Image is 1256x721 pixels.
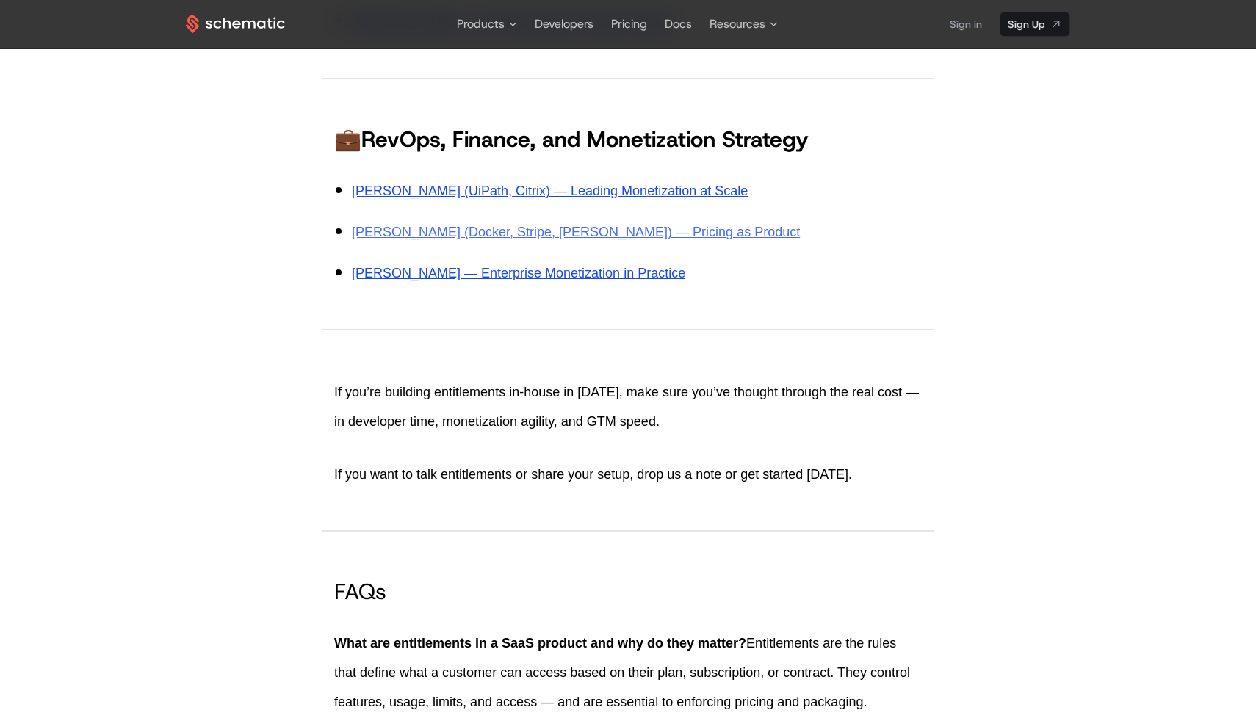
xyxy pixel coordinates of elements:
p: Entitlements are the rules that define what a customer can access based on their plan, subscripti... [334,628,922,717]
span: What are entitlements in a SaaS product and why do they matter? [334,636,746,651]
span: Products [457,15,505,33]
a: Pricing [611,16,647,32]
span: Sign Up [1008,17,1044,32]
span: RevOps, Finance, and Monetization Strategy [361,125,809,153]
p: If you’re building entitlements in-house in [DATE], make sure you’ve thought through the real cos... [334,377,922,436]
a: [PERSON_NAME] (Docker, Stripe, [PERSON_NAME]) — Pricing as Product [352,225,800,239]
a: [PERSON_NAME] — Enterprise Monetization in Practice [352,266,685,280]
a: Docs [665,16,692,32]
p: If you want to talk entitlements or share your setup, drop us a note or get started [DATE]. [334,460,922,489]
h3: FAQs [334,579,922,605]
a: [object Object] [1000,12,1070,37]
a: Developers [535,16,593,32]
h3: 💼 [334,126,922,153]
span: Resources [710,15,765,33]
a: Sign in [950,12,982,36]
a: [PERSON_NAME] (UiPath, Citrix) — Leading Monetization at Scale [352,184,748,198]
